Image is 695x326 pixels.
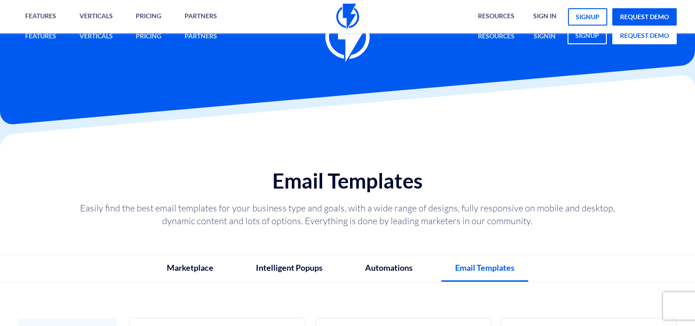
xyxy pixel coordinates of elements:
[18,27,63,47] a: Features
[568,8,607,26] a: signup
[612,27,677,44] a: request demo
[73,27,120,47] a: Verticals
[471,27,521,47] a: Resources
[77,202,618,227] p: Easily find the best email templates for your business type and goals, with a wide range of desig...
[612,8,677,26] a: request demo
[129,27,168,47] a: Pricing
[242,255,336,281] a: Intelligent Popups
[441,255,528,282] a: Email Templates
[178,27,224,47] a: Partners
[568,27,607,44] a: signup
[9,169,686,192] h1: Email Templates
[527,27,562,47] a: signin
[351,255,426,281] a: Automations
[153,255,227,281] a: Marketplace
